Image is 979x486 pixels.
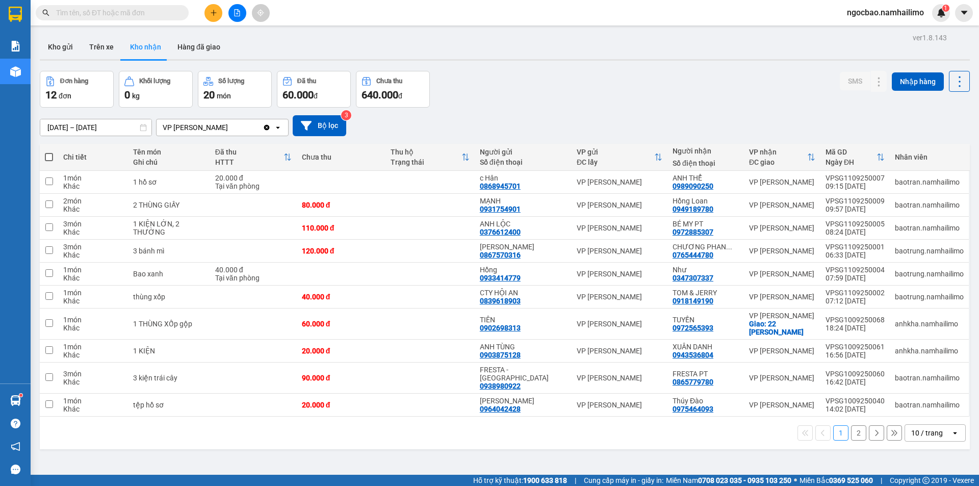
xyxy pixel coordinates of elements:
[523,476,567,484] strong: 1900 633 818
[314,92,318,100] span: đ
[922,477,930,484] span: copyright
[480,397,566,405] div: Phương Vy
[45,89,57,101] span: 12
[480,158,566,166] div: Số điện thoại
[673,251,713,259] div: 0765444780
[749,224,815,232] div: VP [PERSON_NAME]
[749,347,815,355] div: VP [PERSON_NAME]
[726,243,732,251] span: ...
[826,405,885,413] div: 14:02 [DATE]
[577,270,662,278] div: VP [PERSON_NAME]
[826,158,877,166] div: Ngày ĐH
[391,148,461,156] div: Thu hộ
[133,247,205,255] div: 3 bánh mì
[63,297,122,305] div: Khác
[133,220,205,236] div: 1 KIỆN LỚN, 2 THƯỜNG
[826,378,885,386] div: 16:42 [DATE]
[577,374,662,382] div: VP [PERSON_NAME]
[133,270,205,278] div: Bao xanh
[749,201,815,209] div: VP [PERSON_NAME]
[673,159,739,167] div: Số điện thoại
[302,293,381,301] div: 40.000 đ
[11,465,20,474] span: message
[839,6,932,19] span: ngocbao.namhailimo
[673,174,739,182] div: ANH THỂ
[698,476,791,484] strong: 0708 023 035 - 0935 103 250
[302,374,381,382] div: 90.000 đ
[794,478,797,482] span: ⚪️
[63,243,122,251] div: 3 món
[666,475,791,486] span: Miền Nam
[673,266,739,274] div: Như
[749,158,807,166] div: ĐC giao
[10,395,21,406] img: warehouse-icon
[749,178,815,186] div: VP [PERSON_NAME]
[673,324,713,332] div: 0972565393
[11,442,20,451] span: notification
[826,324,885,332] div: 18:24 [DATE]
[744,144,820,171] th: Toggle SortBy
[895,401,964,409] div: baotran.namhailimo
[826,316,885,324] div: VPSG1009250068
[133,320,205,328] div: 1 THÙNG XỐp gộp
[577,201,662,209] div: VP [PERSON_NAME]
[955,4,973,22] button: caret-down
[398,92,402,100] span: đ
[210,144,297,171] th: Toggle SortBy
[673,378,713,386] div: 0865779780
[673,147,739,155] div: Người nhận
[63,251,122,259] div: Khác
[673,397,739,405] div: Thúy Đào
[826,148,877,156] div: Mã GD
[584,475,663,486] span: Cung cấp máy in - giấy in:
[895,293,964,301] div: baotrung.namhailimo
[942,5,949,12] sup: 1
[673,316,739,324] div: TUYỀN
[376,78,402,85] div: Chưa thu
[577,347,662,355] div: VP [PERSON_NAME]
[293,115,346,136] button: Bộ lọc
[473,475,567,486] span: Hỗ trợ kỹ thuật:
[895,224,964,232] div: baotran.namhailimo
[800,475,873,486] span: Miền Bắc
[228,4,246,22] button: file-add
[480,274,521,282] div: 0933414779
[139,78,170,85] div: Khối lượng
[673,182,713,190] div: 0989090250
[480,228,521,236] div: 0376612400
[42,9,49,16] span: search
[480,182,521,190] div: 0868945701
[673,297,713,305] div: 0918149190
[673,274,713,282] div: 0347307337
[218,78,244,85] div: Số lượng
[673,405,713,413] div: 0975464093
[577,320,662,328] div: VP [PERSON_NAME]
[480,205,521,213] div: 0931754901
[895,201,964,209] div: baotran.namhailimo
[217,92,231,100] span: món
[749,293,815,301] div: VP [PERSON_NAME]
[63,153,122,161] div: Chi tiết
[895,247,964,255] div: baotrung.namhailimo
[63,266,122,274] div: 1 món
[749,401,815,409] div: VP [PERSON_NAME]
[673,197,739,205] div: Hồng Loan
[19,394,22,397] sup: 1
[480,343,566,351] div: ANH TÙNG
[63,197,122,205] div: 2 món
[575,475,576,486] span: |
[480,366,566,382] div: FRESTA - SÀI GÒN
[480,289,566,297] div: CTY HỘI AN
[63,228,122,236] div: Khác
[826,243,885,251] div: VPSG1109250001
[215,158,284,166] div: HTTT
[673,205,713,213] div: 0949189780
[892,72,944,91] button: Nhập hàng
[56,7,176,18] input: Tìm tên, số ĐT hoặc mã đơn
[673,220,739,228] div: BÉ MY PT
[215,148,284,156] div: Đã thu
[826,370,885,378] div: VPSG1009250060
[10,41,21,52] img: solution-icon
[577,293,662,301] div: VP [PERSON_NAME]
[356,71,430,108] button: Chưa thu640.000đ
